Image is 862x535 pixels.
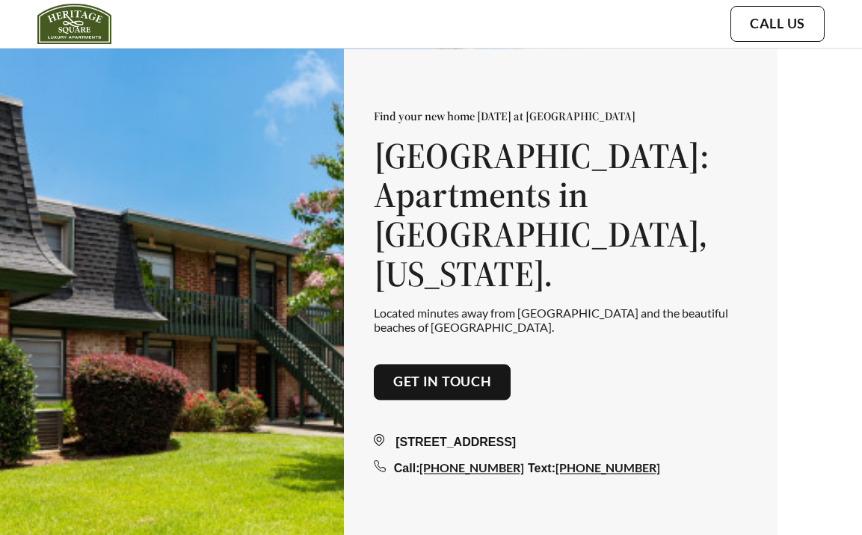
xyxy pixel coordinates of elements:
[750,16,805,32] a: Call Us
[374,433,748,451] div: [STREET_ADDRESS]
[528,462,555,474] span: Text:
[419,460,524,474] a: [PHONE_NUMBER]
[374,109,748,124] p: Find your new home [DATE] at [GEOGRAPHIC_DATA]
[555,460,660,474] a: [PHONE_NUMBER]
[374,306,748,334] p: Located minutes away from [GEOGRAPHIC_DATA] and the beautiful beaches of [GEOGRAPHIC_DATA].
[393,374,492,391] a: Get in touch
[394,462,420,474] span: Call:
[37,4,111,44] img: Company logo
[730,6,825,42] button: Call Us
[374,365,511,401] button: Get in touch
[374,136,748,294] h1: [GEOGRAPHIC_DATA]: Apartments in [GEOGRAPHIC_DATA], [US_STATE].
